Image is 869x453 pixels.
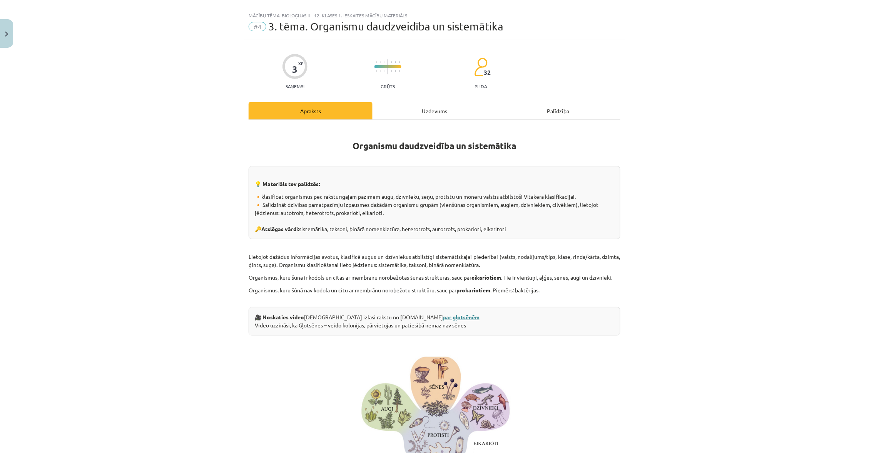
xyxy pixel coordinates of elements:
[353,140,516,151] strong: Organismu daudzveidība un sistemātika
[376,70,377,72] img: icon-short-line-57e1e144782c952c97e751825c79c345078a6d821885a25fce030b3d8c18986b.svg
[399,70,400,72] img: icon-short-line-57e1e144782c952c97e751825c79c345078a6d821885a25fce030b3d8c18986b.svg
[395,70,396,72] img: icon-short-line-57e1e144782c952c97e751825c79c345078a6d821885a25fce030b3d8c18986b.svg
[268,20,503,33] span: 3. tēma. Organismu daudzveidība un sistemātika
[282,84,307,89] p: Saņemsi
[395,61,396,63] img: icon-short-line-57e1e144782c952c97e751825c79c345078a6d821885a25fce030b3d8c18986b.svg
[249,22,266,31] span: #4
[475,84,487,89] p: pilda
[292,64,298,75] div: 3
[496,102,620,119] div: Palīdzība
[380,61,381,63] img: icon-short-line-57e1e144782c952c97e751825c79c345078a6d821885a25fce030b3d8c18986b.svg
[380,70,381,72] img: icon-short-line-57e1e144782c952c97e751825c79c345078a6d821885a25fce030b3d8c18986b.svg
[391,61,392,63] img: icon-short-line-57e1e144782c952c97e751825c79c345078a6d821885a25fce030b3d8c18986b.svg
[384,70,384,72] img: icon-short-line-57e1e144782c952c97e751825c79c345078a6d821885a25fce030b3d8c18986b.svg
[376,61,377,63] img: icon-short-line-57e1e144782c952c97e751825c79c345078a6d821885a25fce030b3d8c18986b.svg
[381,84,395,89] p: Grūts
[456,287,490,294] strong: prokariotiem
[384,61,384,63] img: icon-short-line-57e1e144782c952c97e751825c79c345078a6d821885a25fce030b3d8c18986b.svg
[5,32,8,37] img: icon-close-lesson-0947bae3869378f0d4975bcd49f059093ad1ed9edebbc8119c70593378902aed.svg
[255,314,304,320] b: 🎥 Noskaties video
[399,61,400,63] img: icon-short-line-57e1e144782c952c97e751825c79c345078a6d821885a25fce030b3d8c18986b.svg
[443,314,480,320] a: par gļotsēnēm
[298,61,303,65] span: XP
[249,102,373,119] div: Apraksts
[249,166,620,239] div: 🔸klasificēt organismus pēc raksturīgajām pazīmēm augu, dzīvnieku, sēņu, protistu un monēru valstī...
[484,69,491,76] span: 32
[249,273,620,282] p: Organismus, kuru šūnā ir kodols un citas ar membrānu norobežotas šūnas struktūras, sauc par . Tie...
[249,286,620,302] p: Organismus, kuru šūnā nav kodola un citu ar membrānu norobežotu struktūru, sauc par . Piemērs: ba...
[471,274,501,281] strong: eikariotiem
[249,13,620,18] div: Mācību tēma: Bioloģijas ii - 12. klases 1. ieskaites mācību materiāls
[474,57,488,77] img: students-c634bb4e5e11cddfef0936a35e636f08e4e9abd3cc4e673bd6f9a4125e45ecb1.svg
[255,180,320,187] strong: 💡 Materiāls tev palīdzēs:
[249,307,620,336] div: [DEMOGRAPHIC_DATA] izlasi rakstu no [DOMAIN_NAME] Video uzzināsi, ka Gļotsēnes – veido kolonijas,...
[391,70,392,72] img: icon-short-line-57e1e144782c952c97e751825c79c345078a6d821885a25fce030b3d8c18986b.svg
[261,225,299,232] strong: Atslēgas vārdi:
[373,102,496,119] div: Uzdevums
[249,239,620,269] p: Lietojot dažādus informācijas avotus, klasificē augus un dzīvniekus atbilstīgi sistemātiskajai pi...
